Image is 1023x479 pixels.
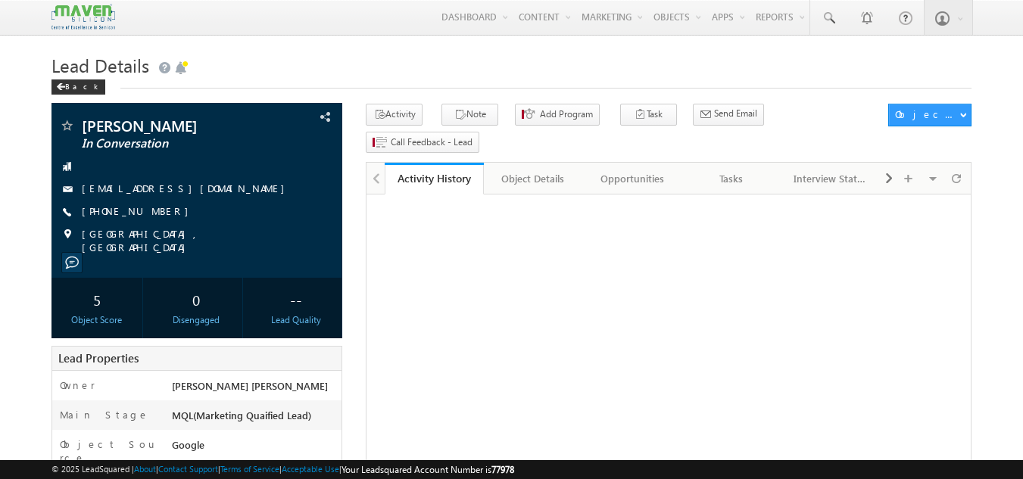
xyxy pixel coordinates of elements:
[583,163,682,194] a: Opportunities
[595,170,669,188] div: Opportunities
[496,170,569,188] div: Object Details
[682,163,781,194] a: Tasks
[441,104,498,126] button: Note
[342,464,514,475] span: Your Leadsquared Account Number is
[172,379,328,392] span: [PERSON_NAME] [PERSON_NAME]
[491,464,514,475] span: 77978
[714,107,757,120] span: Send Email
[51,53,149,77] span: Lead Details
[396,171,473,185] div: Activity History
[55,285,139,313] div: 5
[55,313,139,327] div: Object Score
[694,170,768,188] div: Tasks
[51,79,113,92] a: Back
[781,163,881,194] a: Interview Status
[82,118,261,133] span: [PERSON_NAME]
[82,182,292,194] a: [EMAIL_ADDRESS][DOMAIN_NAME]
[515,104,600,126] button: Add Program
[888,104,972,126] button: Object Actions
[794,170,867,188] div: Interview Status
[168,437,342,459] div: Google
[82,227,317,254] span: [GEOGRAPHIC_DATA], [GEOGRAPHIC_DATA]
[51,462,514,477] span: © 2025 LeadSquared | | | | |
[366,132,479,154] button: Call Feedback - Lead
[220,464,279,474] a: Terms of Service
[60,408,149,421] label: Main Stage
[82,136,261,151] span: In Conversation
[154,313,239,327] div: Disengaged
[484,163,583,194] a: Object Details
[60,437,158,465] label: Object Source
[158,464,218,474] a: Contact Support
[895,107,959,121] div: Object Actions
[254,285,338,313] div: --
[391,135,473,149] span: Call Feedback - Lead
[385,163,484,194] a: Activity History
[168,408,342,429] div: MQL(Marketing Quaified Lead)
[82,204,196,219] span: [PHONE_NUMBER]
[51,79,105,95] div: Back
[540,107,593,121] span: Add Program
[58,350,139,365] span: Lead Properties
[154,285,239,313] div: 0
[51,4,115,30] img: Custom Logo
[60,378,95,392] label: Owner
[620,104,677,126] button: Task
[693,104,764,126] button: Send Email
[134,464,156,474] a: About
[254,313,338,327] div: Lead Quality
[366,104,423,126] button: Activity
[282,464,339,474] a: Acceptable Use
